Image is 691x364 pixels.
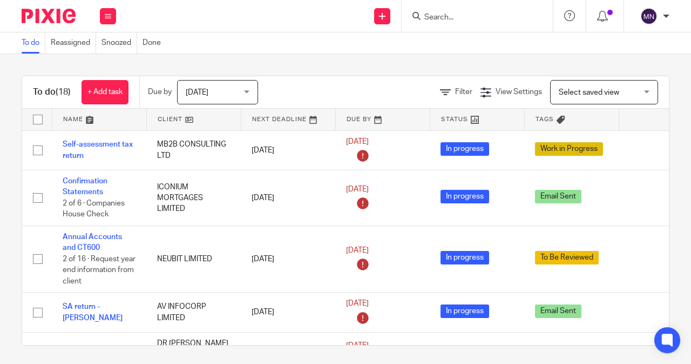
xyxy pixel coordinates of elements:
span: [DATE] [346,300,369,307]
span: In progress [441,251,489,264]
span: Filter [455,88,472,96]
span: Email Sent [535,190,581,203]
span: To Be Reviewed [535,251,599,264]
td: [DATE] [241,130,335,170]
span: In progress [441,142,489,156]
img: svg%3E [640,8,658,25]
span: [DATE] [346,186,369,193]
img: Pixie [22,9,76,23]
a: + Add task [82,80,128,104]
a: Snoozed [101,32,137,54]
span: Select saved view [559,89,619,96]
span: In progress [441,305,489,318]
a: Self-assessment tax return [63,141,133,159]
a: To do [22,32,45,54]
p: Due by [148,87,172,97]
td: NEUBIT LIMITED [146,226,241,292]
a: Done [143,32,166,54]
a: SA return - [PERSON_NAME] [63,303,123,321]
td: AV INFOCORP LIMITED [146,293,241,333]
a: Annual Accounts and CT600 [63,233,122,252]
a: SA Return - [PERSON_NAME] [63,345,123,363]
span: 2 of 6 · Companies House Check [63,200,125,219]
span: [DATE] [346,342,369,349]
span: Work in Progress [535,142,603,156]
span: In progress [441,190,489,203]
span: [DATE] [346,247,369,254]
td: [DATE] [241,226,335,292]
td: ICONIUM MORTGAGES LIMITED [146,170,241,226]
span: (18) [56,88,71,96]
span: [DATE] [346,138,369,145]
td: MB2B CONSULTING LTD [146,130,241,170]
span: Tags [536,116,554,122]
h1: To do [33,87,71,98]
span: View Settings [496,88,542,96]
span: 2 of 16 · Request year end information from client [63,255,136,285]
td: [DATE] [241,293,335,333]
a: Confirmation Statements [63,177,107,196]
a: Reassigned [51,32,96,54]
input: Search [423,13,520,23]
span: Email Sent [535,305,581,318]
span: [DATE] [186,89,208,96]
td: [DATE] [241,170,335,226]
